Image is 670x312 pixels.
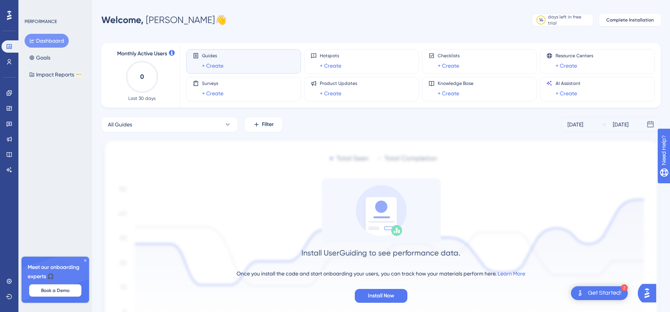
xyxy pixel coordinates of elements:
[101,14,144,25] span: Welcome,
[117,49,167,58] span: Monthly Active Users
[571,286,628,300] div: Open Get Started! checklist, remaining modules: 2
[262,120,274,129] span: Filter
[567,120,583,129] div: [DATE]
[202,53,223,59] span: Guides
[320,80,357,86] span: Product Updates
[202,80,223,86] span: Surveys
[18,2,48,11] span: Need Help?
[101,117,238,132] button: All Guides
[438,80,473,86] span: Knowledge Base
[25,51,55,65] button: Goals
[320,53,341,59] span: Hotspots
[368,291,394,300] span: Install Now
[556,80,581,86] span: AI Assistant
[438,53,460,59] span: Checklists
[556,89,577,98] a: + Create
[320,89,341,98] a: + Create
[548,14,591,26] div: days left in free trial
[237,269,526,278] div: Once you install the code and start onboarding your users, you can track how your materials perfo...
[25,68,87,81] button: Impact ReportsBETA
[28,263,83,281] span: Meet our onboarding experts 🎧
[108,120,132,129] span: All Guides
[576,289,585,298] img: launcher-image-alternative-text
[599,14,661,26] button: Complete Installation
[556,53,593,59] span: Resource Centers
[140,73,144,80] text: 0
[498,271,526,277] a: Learn More
[320,61,341,70] a: + Create
[25,18,57,25] div: PERFORMANCE
[438,61,459,70] a: + Create
[29,284,81,297] button: Book a Demo
[129,95,156,101] span: Last 30 days
[613,120,629,129] div: [DATE]
[76,73,83,76] div: BETA
[244,117,283,132] button: Filter
[202,61,223,70] a: + Create
[438,89,459,98] a: + Create
[539,17,543,23] div: 14
[302,247,461,258] div: Install UserGuiding to see performance data.
[621,284,628,291] div: 2
[41,287,69,294] span: Book a Demo
[25,34,69,48] button: Dashboard
[355,289,407,303] button: Install Now
[202,89,223,98] a: + Create
[606,17,654,23] span: Complete Installation
[588,289,622,297] div: Get Started!
[638,282,661,305] iframe: UserGuiding AI Assistant Launcher
[556,61,577,70] a: + Create
[101,14,227,26] div: [PERSON_NAME] 👋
